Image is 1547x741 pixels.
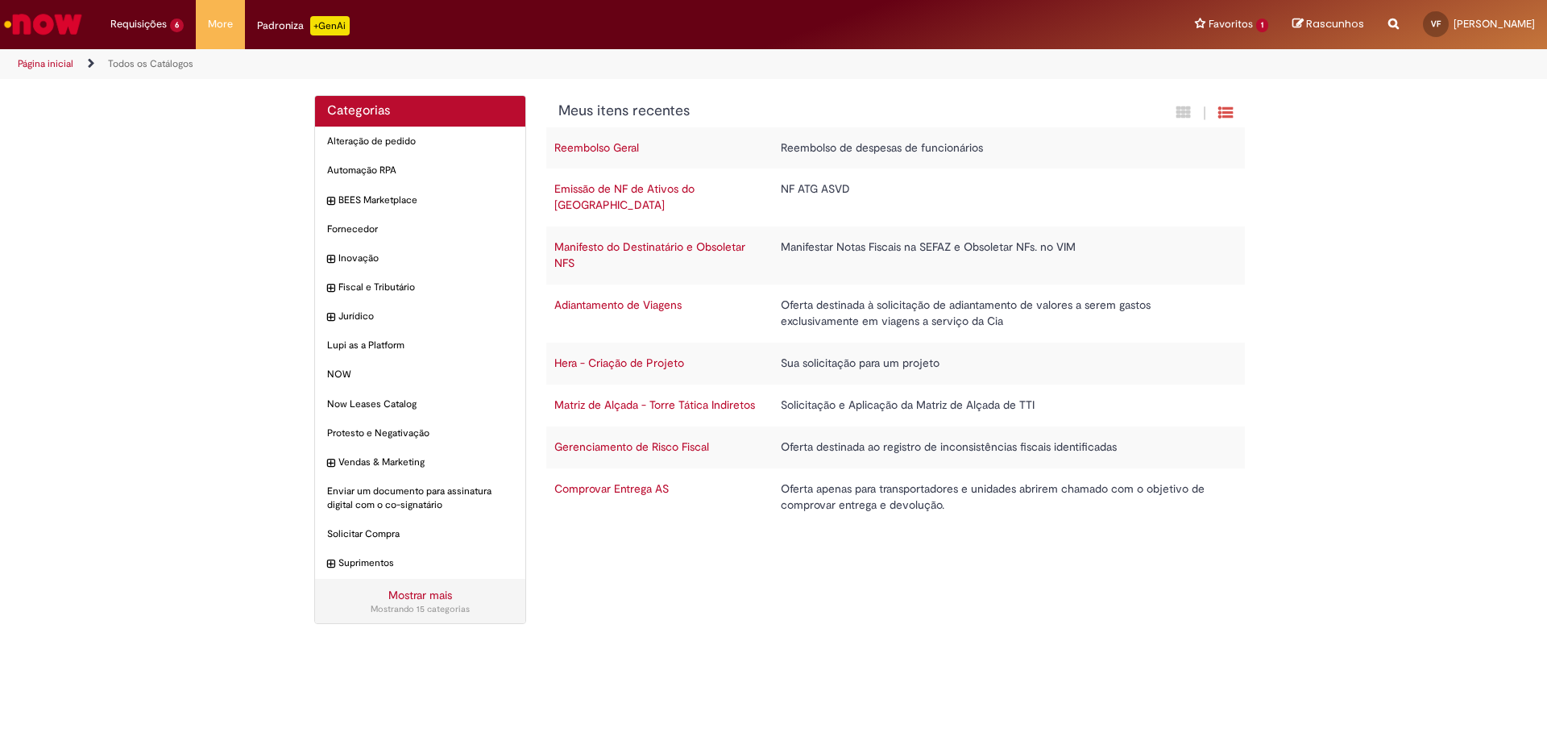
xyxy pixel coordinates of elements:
span: Rascunhos [1306,16,1364,31]
ul: Categorias [315,127,525,578]
a: Comprovar Entrega AS [554,481,669,496]
i: expandir categoria Inovação [327,252,334,268]
td: NF ATG ASVD [773,169,1229,227]
span: BEES Marketplace [338,194,513,207]
div: expandir categoria Inovação Inovação [315,244,525,273]
a: Matriz de Alçada - Torre Tática Indiretos [554,398,755,412]
span: Jurídico [338,310,513,323]
td: Sua solicitação para um projeto [773,343,1229,385]
div: Now Leases Catalog [315,389,525,419]
span: 6 [170,19,184,32]
div: expandir categoria Fiscal e Tributário Fiscal e Tributário [315,273,525,302]
td: Solicitação e Aplicação da Matriz de Alçada de TTI [773,385,1229,427]
span: Requisições [110,16,167,32]
i: expandir categoria BEES Marketplace [327,194,334,210]
div: Enviar um documento para assinatura digital com o co-signatário [315,477,525,520]
div: Alteração de pedido [315,127,525,156]
div: Padroniza [257,16,350,35]
td: Oferta destinada à solicitação de adiantamento de valores a serem gastos exclusivamente em viagen... [773,285,1229,343]
span: Favoritos [1209,16,1253,32]
i: Exibição em cartão [1176,105,1191,120]
img: ServiceNow [2,8,85,40]
a: Manifesto do Destinatário e Obsoletar NFS [554,239,745,270]
p: +GenAi [310,16,350,35]
i: expandir categoria Fiscal e Tributário [327,281,334,297]
span: VF [1431,19,1441,29]
span: Lupi as a Platform [327,339,513,352]
a: Adiantamento de Viagens [554,298,682,312]
div: Lupi as a Platform [315,331,525,360]
i: Exibição de grade [1218,105,1233,120]
a: Emissão de NF de Ativos do [GEOGRAPHIC_DATA] [554,181,695,212]
tr: Reembolso Geral Reembolso de despesas de funcionários [546,127,1246,169]
span: Alteração de pedido [327,135,513,148]
h2: Categorias [327,104,513,119]
div: Fornecedor [315,214,525,244]
span: Now Leases Catalog [327,398,513,411]
div: NOW [315,360,525,389]
td: Reembolso de despesas de funcionários [773,127,1229,169]
span: Fiscal e Tributário [338,281,513,294]
tr: Emissão de NF de Ativos do [GEOGRAPHIC_DATA] NF ATG ASVD [546,169,1246,227]
ul: Trilhas de página [12,49,1019,79]
span: Fornecedor [327,223,513,236]
span: Suprimentos [338,556,513,570]
span: More [208,16,233,32]
span: [PERSON_NAME] [1454,17,1535,31]
span: Protesto e Negativação [327,427,513,440]
span: | [1203,104,1206,123]
a: Rascunhos [1292,17,1364,32]
span: Solicitar Compra [327,527,513,541]
a: Reembolso Geral [554,140,639,155]
div: expandir categoria BEES Marketplace BEES Marketplace [315,185,525,215]
tr: Adiantamento de Viagens Oferta destinada à solicitação de adiantamento de valores a serem gastos ... [546,285,1246,343]
a: Página inicial [18,57,73,70]
td: Oferta apenas para transportadores e unidades abrirem chamado com o objetivo de comprovar entrega... [773,468,1229,527]
a: Mostrar mais [388,588,452,602]
tr: Manifesto do Destinatário e Obsoletar NFS Manifestar Notas Fiscais na SEFAZ e Obsoletar NFs. no VIM [546,227,1246,285]
span: Automação RPA [327,164,513,177]
tr: Hera - Criação de Projeto Sua solicitação para um projeto [546,343,1246,385]
span: NOW [327,368,513,381]
i: expandir categoria Suprimentos [327,556,334,572]
a: Hera - Criação de Projeto [554,356,684,370]
div: Automação RPA [315,156,525,185]
div: Solicitar Compra [315,519,525,549]
tr: Gerenciamento de Risco Fiscal Oferta destinada ao registro de inconsistências fiscais identificadas [546,427,1246,468]
div: expandir categoria Vendas & Marketing Vendas & Marketing [315,448,525,477]
span: Vendas & Marketing [338,456,513,469]
td: Manifestar Notas Fiscais na SEFAZ e Obsoletar NFs. no VIM [773,227,1229,285]
i: expandir categoria Jurídico [327,310,334,326]
tr: Comprovar Entrega AS Oferta apenas para transportadores e unidades abrirem chamado com o objetivo... [546,468,1246,527]
td: Oferta destinada ao registro de inconsistências fiscais identificadas [773,427,1229,468]
a: Gerenciamento de Risco Fiscal [554,439,709,454]
i: expandir categoria Vendas & Marketing [327,456,334,472]
div: expandir categoria Suprimentos Suprimentos [315,548,525,578]
span: 1 [1256,19,1268,32]
h1: {"description":"","title":"Meus itens recentes"} Categoria [558,103,1059,119]
span: Enviar um documento para assinatura digital com o co-signatário [327,485,513,512]
a: Todos os Catálogos [108,57,193,70]
tr: Matriz de Alçada - Torre Tática Indiretos Solicitação e Aplicação da Matriz de Alçada de TTI [546,385,1246,427]
div: expandir categoria Jurídico Jurídico [315,302,525,331]
div: Mostrando 15 categorias [327,603,513,616]
span: Inovação [338,252,513,265]
div: Protesto e Negativação [315,418,525,448]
